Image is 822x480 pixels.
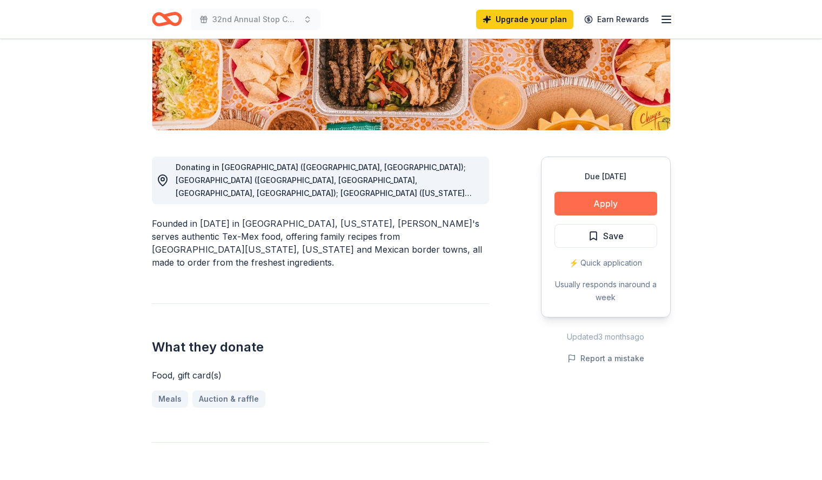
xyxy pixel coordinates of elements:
a: Upgrade your plan [476,10,573,29]
span: Donating in [GEOGRAPHIC_DATA] ([GEOGRAPHIC_DATA], [GEOGRAPHIC_DATA]); [GEOGRAPHIC_DATA] ([GEOGRAP... [176,163,479,418]
button: 32nd Annual Stop Children's [MEDICAL_DATA] Charity Golf Classic [191,9,320,30]
div: Usually responds in around a week [554,278,657,304]
div: Due [DATE] [554,170,657,183]
div: Updated 3 months ago [541,330,671,343]
span: 32nd Annual Stop Children's [MEDICAL_DATA] Charity Golf Classic [212,13,299,26]
button: Save [554,224,657,248]
div: Founded in [DATE] in [GEOGRAPHIC_DATA], [US_STATE], [PERSON_NAME]'s serves authentic Tex-Mex food... [152,217,489,269]
button: Apply [554,192,657,215]
span: Save [603,229,624,243]
div: ⚡️ Quick application [554,256,657,269]
div: Food, gift card(s) [152,369,489,382]
button: Report a mistake [567,352,644,365]
a: Auction & raffle [192,390,265,408]
h2: What they donate [152,339,489,356]
a: Meals [152,390,188,408]
a: Home [152,6,182,32]
a: Earn Rewards [578,10,656,29]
